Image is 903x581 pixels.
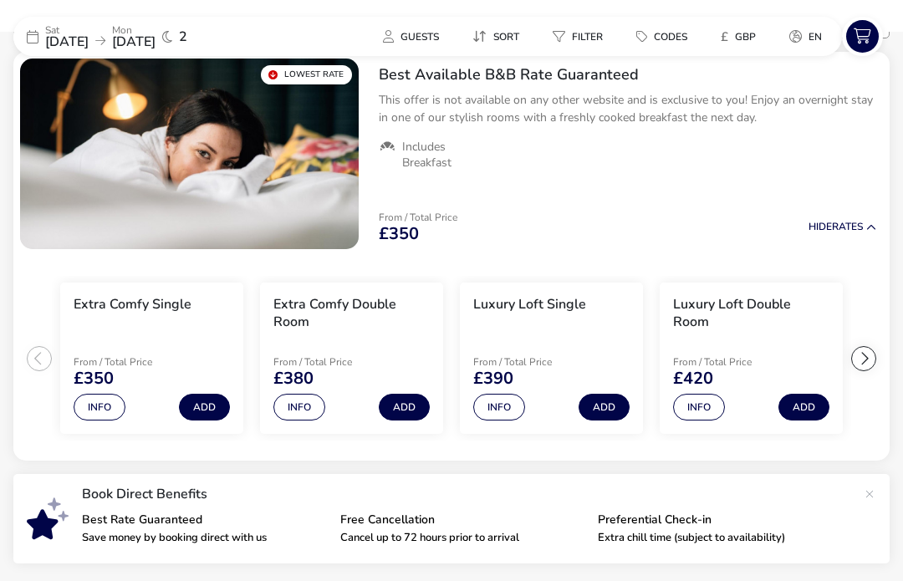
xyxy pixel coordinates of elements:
p: Book Direct Benefits [82,487,856,501]
p: From / Total Price [473,357,592,367]
button: Info [673,394,725,420]
span: GBP [735,30,756,43]
span: Sort [493,30,519,43]
p: Extra chill time (subject to availability) [598,533,843,543]
button: Info [74,394,125,420]
button: Guests [370,24,452,48]
button: HideRates [809,222,876,232]
naf-pibe-menu-bar-item: Guests [370,24,459,48]
button: Info [273,394,325,420]
span: en [809,30,822,43]
div: Best Available B&B Rate GuaranteedThis offer is not available on any other website and is exclusi... [365,52,890,184]
p: This offer is not available on any other website and is exclusive to you! Enjoy an overnight stay... [379,91,876,126]
button: Codes [623,24,701,48]
p: Cancel up to 72 hours prior to arrival [340,533,585,543]
span: £390 [473,370,513,387]
h3: Extra Comfy Single [74,296,191,313]
span: £350 [74,370,114,387]
span: 2 [179,30,187,43]
h3: Luxury Loft Double Room [673,296,829,331]
naf-pibe-menu-bar-item: en [776,24,842,48]
h3: Extra Comfy Double Room [273,296,430,331]
button: Filter [539,24,616,48]
span: £420 [673,370,713,387]
p: Best Rate Guaranteed [82,514,327,526]
p: From / Total Price [74,357,192,367]
p: Preferential Check-in [598,514,843,526]
div: Sat[DATE]Mon[DATE]2 [13,17,264,56]
div: Lowest Rate [261,65,352,84]
naf-pibe-menu-bar-item: £GBP [707,24,776,48]
span: £350 [379,226,419,242]
button: Add [579,394,630,420]
button: Info [473,394,525,420]
button: £GBP [707,24,769,48]
h3: Luxury Loft Single [473,296,586,313]
button: Add [379,394,430,420]
button: Sort [459,24,533,48]
span: £380 [273,370,314,387]
naf-pibe-menu-bar-item: Sort [459,24,539,48]
swiper-slide: 1 / 8 [52,276,252,441]
button: Add [778,394,829,420]
span: Codes [654,30,687,43]
span: Guests [400,30,439,43]
h2: Best Available B&B Rate Guaranteed [379,65,876,84]
p: From / Total Price [379,212,457,222]
p: Sat [45,25,89,35]
span: Includes Breakfast [402,140,490,170]
naf-pibe-menu-bar-item: Filter [539,24,623,48]
swiper-slide: 4 / 8 [651,276,851,441]
p: From / Total Price [673,357,792,367]
swiper-slide: 2 / 8 [252,276,451,441]
span: Hide [809,220,832,233]
button: en [776,24,835,48]
p: Mon [112,25,156,35]
naf-pibe-menu-bar-item: Codes [623,24,707,48]
swiper-slide: 1 / 1 [20,59,359,249]
p: Save money by booking direct with us [82,533,327,543]
span: [DATE] [45,33,89,51]
p: From / Total Price [273,357,392,367]
i: £ [721,28,728,45]
swiper-slide: 3 / 8 [451,276,651,441]
button: Add [179,394,230,420]
span: Filter [572,30,603,43]
p: Free Cancellation [340,514,585,526]
span: [DATE] [112,33,156,51]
